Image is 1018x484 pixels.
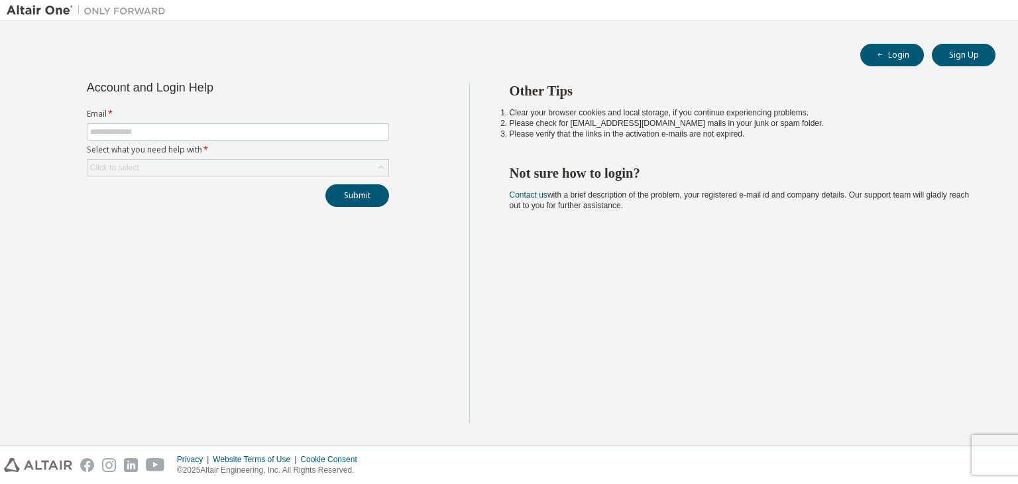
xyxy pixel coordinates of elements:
div: Privacy [177,454,213,465]
button: Login [860,44,924,66]
label: Email [87,109,389,119]
img: altair_logo.svg [4,458,72,472]
div: Click to select [90,162,139,173]
img: youtube.svg [146,458,165,472]
span: with a brief description of the problem, your registered e-mail id and company details. Our suppo... [510,190,970,210]
div: Cookie Consent [300,454,365,465]
a: Contact us [510,190,547,200]
li: Clear your browser cookies and local storage, if you continue experiencing problems. [510,107,972,118]
img: linkedin.svg [124,458,138,472]
img: facebook.svg [80,458,94,472]
div: Click to select [87,160,388,176]
p: © 2025 Altair Engineering, Inc. All Rights Reserved. [177,465,365,476]
button: Submit [325,184,389,207]
li: Please verify that the links in the activation e-mails are not expired. [510,129,972,139]
img: Altair One [7,4,172,17]
img: instagram.svg [102,458,116,472]
div: Website Terms of Use [213,454,300,465]
h2: Other Tips [510,82,972,99]
div: Account and Login Help [87,82,329,93]
button: Sign Up [932,44,995,66]
h2: Not sure how to login? [510,164,972,182]
li: Please check for [EMAIL_ADDRESS][DOMAIN_NAME] mails in your junk or spam folder. [510,118,972,129]
label: Select what you need help with [87,145,389,155]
